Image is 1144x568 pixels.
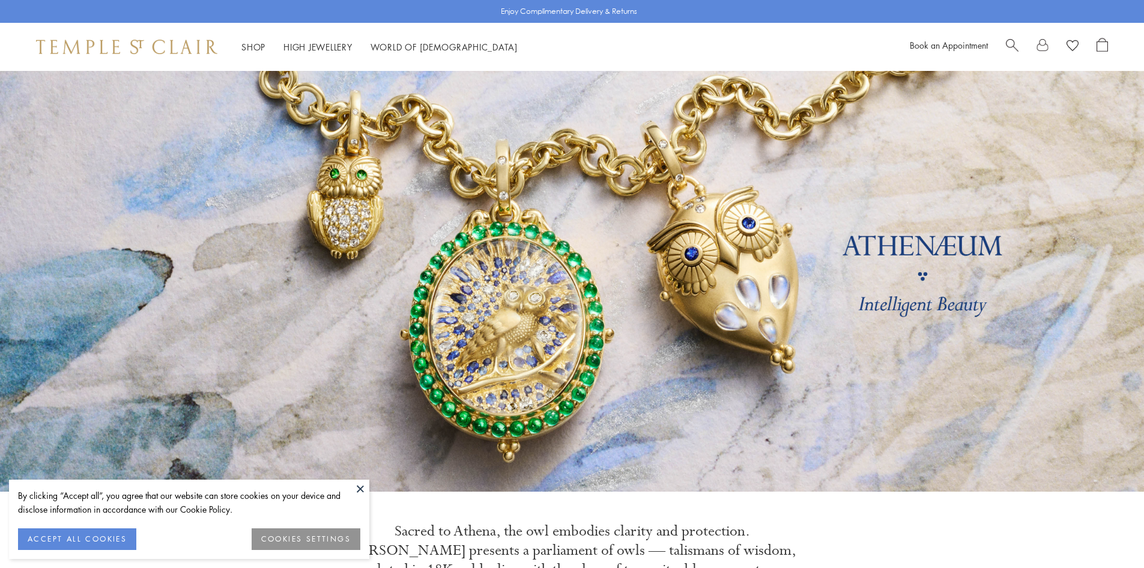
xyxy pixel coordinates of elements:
[18,528,136,550] button: ACCEPT ALL COOKIES
[1006,38,1018,56] a: Search
[241,40,518,55] nav: Main navigation
[283,41,353,53] a: High JewelleryHigh Jewellery
[910,39,988,51] a: Book an Appointment
[1084,512,1132,556] iframe: Gorgias live chat messenger
[252,528,360,550] button: COOKIES SETTINGS
[1097,38,1108,56] a: Open Shopping Bag
[371,41,518,53] a: World of [DEMOGRAPHIC_DATA]World of [DEMOGRAPHIC_DATA]
[1067,38,1079,56] a: View Wishlist
[18,489,360,516] div: By clicking “Accept all”, you agree that our website can store cookies on your device and disclos...
[241,41,265,53] a: ShopShop
[501,5,637,17] p: Enjoy Complimentary Delivery & Returns
[36,40,217,54] img: Temple St. Clair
